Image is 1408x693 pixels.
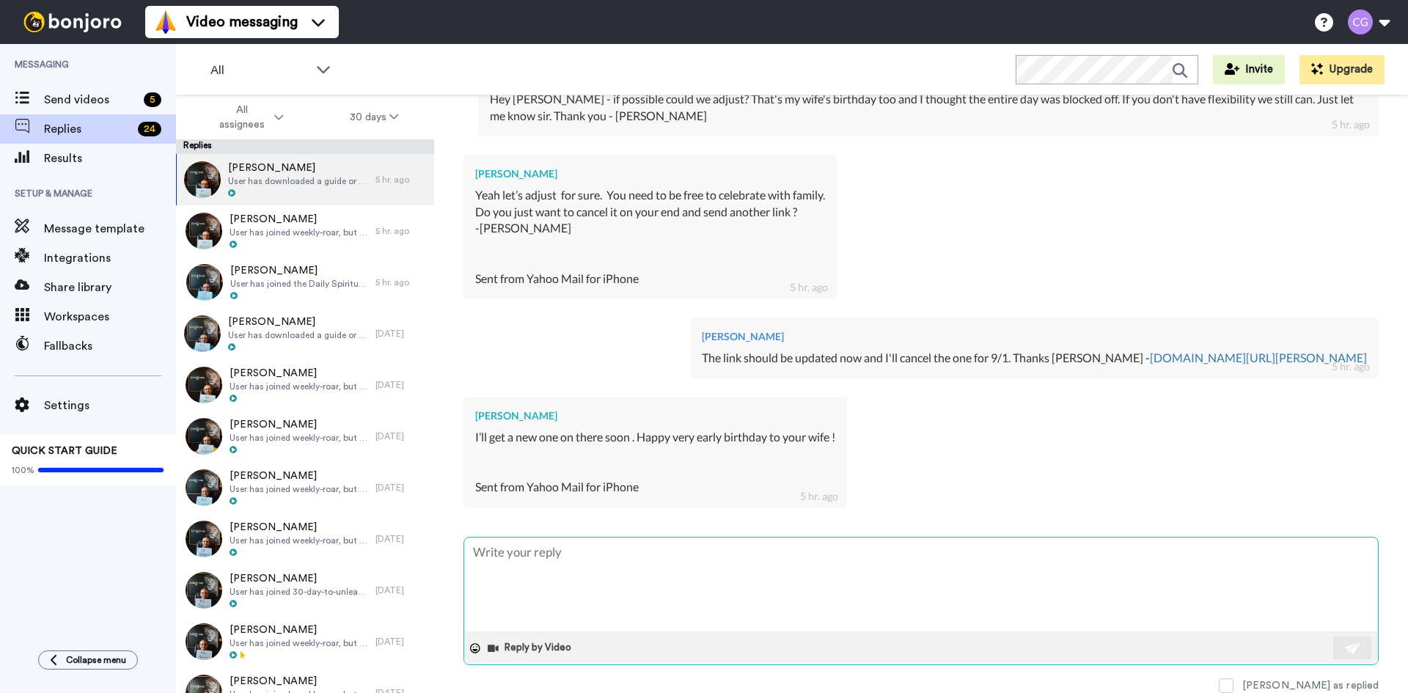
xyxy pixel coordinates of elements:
a: [PERSON_NAME]User has joined weekly-roar, but is not in Mighty Networks.[DATE] [176,462,434,513]
div: [PERSON_NAME] [475,166,825,181]
div: [DATE] [375,584,427,596]
div: 5 hr. ago [375,174,427,186]
span: User has joined weekly-roar, but is not in Mighty Networks. [230,637,368,649]
div: I’ll get a new one on there soon . Happy very early birthday to your wife ! Sent from Yahoo Mail ... [475,429,835,496]
a: [PERSON_NAME]User has joined 30-day-to-unleash, but is not in Mighty Networks.[DATE] [176,565,434,616]
a: [PERSON_NAME]User has joined weekly-roar, but is not in Mighty Networks.[DATE] [176,359,434,411]
button: 30 days [317,104,432,131]
div: [PERSON_NAME] [475,408,835,423]
button: All assignees [179,97,317,138]
div: 5 [144,92,161,107]
img: ae31d59b-7989-487f-b9db-f61f650fd8e2-thumb.jpg [186,264,223,301]
span: User has joined the Daily Spiritual Kick Off [230,278,368,290]
span: Send videos [44,91,138,109]
span: User has joined weekly-roar, but is not in Mighty Networks. [230,432,368,444]
a: [PERSON_NAME]User has joined the Daily Spiritual Kick Off5 hr. ago [176,257,434,308]
span: [PERSON_NAME] [230,469,368,483]
span: [PERSON_NAME] [230,571,368,586]
div: 24 [138,122,161,136]
div: Hey [PERSON_NAME] - if possible could we adjust? That's my wife's birthday too and I thought the ... [490,91,1367,125]
span: [PERSON_NAME] [230,674,368,689]
img: bj-logo-header-white.svg [18,12,128,32]
span: Integrations [44,249,176,267]
span: Workspaces [44,308,176,326]
span: [PERSON_NAME] [230,417,368,432]
img: 93730af7-cb1e-4d85-a092-be4b591c04ca-thumb.jpg [184,161,221,198]
div: The link should be updated now and I'll cancel the one for 9/1. Thanks [PERSON_NAME] - [702,350,1367,367]
div: [DATE] [375,636,427,648]
img: 7cf7b35a-a901-428a-ac21-114c6bca9078-thumb.jpg [186,469,222,506]
span: User has downloaded a guide or filled out a form that is not Weekly Roar, 30 Days or Assessment, ... [228,175,368,187]
span: User has downloaded a guide or filled out a form that is not Weekly Roar, 30 Days or Assessment, ... [228,329,368,341]
img: send-white.svg [1345,642,1361,654]
a: [PERSON_NAME]User has joined weekly-roar, but is not in Mighty Networks.[DATE] [176,411,434,462]
span: All assignees [212,103,271,132]
div: [PERSON_NAME] as replied [1242,678,1379,693]
a: [PERSON_NAME]User has joined weekly-roar, but is not in Mighty Networks.[DATE] [176,616,434,667]
img: 17e959a0-baf9-4947-86ac-bb59ab0b8d23-thumb.jpg [186,367,222,403]
a: [PERSON_NAME]User has downloaded a guide or filled out a form that is not Weekly Roar, 30 Days or... [176,154,434,205]
span: Video messaging [186,12,298,32]
div: 5 hr. ago [1332,359,1370,374]
button: Invite [1213,55,1285,84]
a: [DOMAIN_NAME][URL][PERSON_NAME] [1150,351,1367,364]
span: Collapse menu [66,654,126,666]
div: 5 hr. ago [790,280,828,295]
img: vm-color.svg [154,10,177,34]
div: 5 hr. ago [1332,117,1370,132]
div: [PERSON_NAME] [702,329,1367,344]
div: [DATE] [375,430,427,442]
span: Replies [44,120,132,138]
span: User has joined weekly-roar, but is not in Mighty Networks. [230,483,368,495]
button: Collapse menu [38,650,138,670]
img: 0a4bed3b-cc8f-40b4-8f26-9447b0659536-thumb.jpg [186,213,222,249]
div: 5 hr. ago [800,489,838,504]
div: [DATE] [375,482,427,494]
div: [DATE] [375,533,427,545]
span: [PERSON_NAME] [228,161,368,175]
span: User has joined weekly-roar, but is not in Mighty Networks. [230,535,368,546]
span: All [210,62,309,79]
img: 2742ec8c-2e94-430f-8bac-e4c082f1c43b-thumb.jpg [184,315,221,352]
span: User has joined weekly-roar, but is not in Mighty Networks. [230,227,368,238]
span: QUICK START GUIDE [12,446,117,456]
span: [PERSON_NAME] [230,520,368,535]
span: [PERSON_NAME] [230,212,368,227]
div: 5 hr. ago [375,225,427,237]
div: 5 hr. ago [375,276,427,288]
span: User has joined weekly-roar, but is not in Mighty Networks. [230,381,368,392]
a: [PERSON_NAME]User has joined weekly-roar, but is not in Mighty Networks.5 hr. ago [176,205,434,257]
span: Message template [44,220,176,238]
span: [PERSON_NAME] [230,366,368,381]
span: Fallbacks [44,337,176,355]
span: Results [44,150,176,167]
span: 100% [12,464,34,476]
div: [DATE] [375,328,427,340]
img: da7a8a6d-b0e2-4f4f-a1da-60881be82b73-thumb.jpg [186,521,222,557]
span: [PERSON_NAME] [230,623,368,637]
div: [DATE] [375,379,427,391]
img: b5b3f546-fd27-4502-a231-54029f1d9c12-thumb.jpg [186,418,222,455]
div: Replies [176,139,434,154]
img: 37429977-85bf-48b8-ab4f-dec9dd02afe0-thumb.jpg [186,623,222,660]
button: Reply by Video [486,637,576,659]
span: [PERSON_NAME] [228,315,368,329]
a: [PERSON_NAME]User has joined weekly-roar, but is not in Mighty Networks.[DATE] [176,513,434,565]
a: [PERSON_NAME]User has downloaded a guide or filled out a form that is not Weekly Roar, 30 Days or... [176,308,434,359]
span: User has joined 30-day-to-unleash, but is not in Mighty Networks. [230,586,368,598]
span: Settings [44,397,176,414]
div: Yeah let’s adjust for sure. You need to be free to celebrate with family. Do you just want to can... [475,187,825,287]
img: edfaa29d-fc98-448d-9133-f94cd0fef1d1-thumb.jpg [186,572,222,609]
button: Upgrade [1299,55,1385,84]
span: [PERSON_NAME] [230,263,368,278]
span: Share library [44,279,176,296]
